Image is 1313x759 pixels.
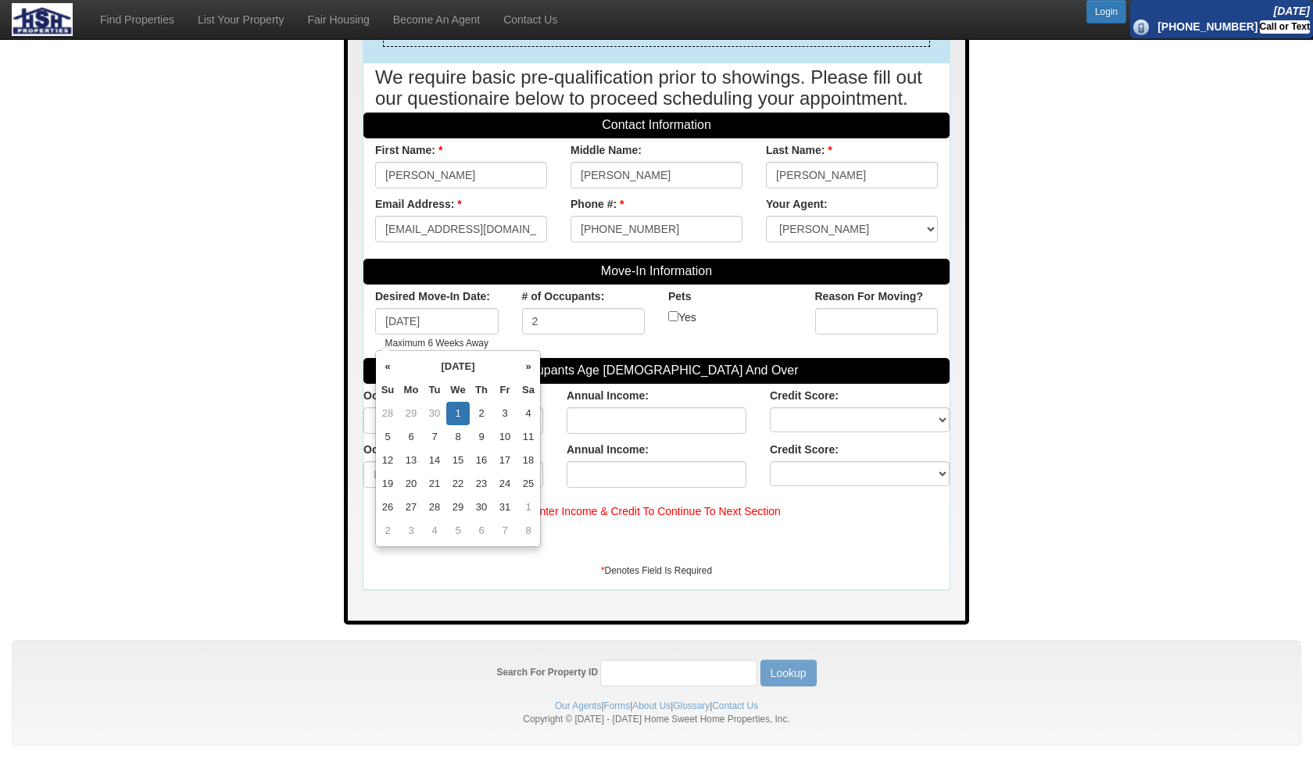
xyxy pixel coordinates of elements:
[446,519,470,542] td: 5
[1133,20,1149,35] img: phone_icon.png
[517,519,540,542] td: 8
[363,113,950,138] div: Contact Information
[1274,5,1310,17] i: [DATE]
[470,519,493,542] td: 6
[399,519,423,542] td: 3
[399,449,423,472] td: 13
[603,700,630,711] a: Forms
[423,378,446,402] th: Tu
[493,496,517,519] td: 31
[375,142,442,158] label: First Name:
[376,519,399,542] td: 2
[375,196,462,212] label: Email Address:
[399,402,423,425] td: 29
[567,442,649,457] label: Annual Income:
[493,472,517,496] td: 24
[446,449,470,472] td: 15
[375,288,490,304] label: Desired Move-In Date:
[375,503,938,519] div: Enter Income & Credit To Continue To Next Section
[493,449,517,472] td: 17
[363,358,950,384] div: Occupants Age [DEMOGRAPHIC_DATA] And Over
[363,442,530,457] label: Occupant / Co-Signer Name:
[668,288,692,304] label: Pets
[1260,20,1310,34] div: Call or Text
[399,496,423,519] td: 27
[31,700,1282,713] div: | | | |
[399,472,423,496] td: 20
[375,67,938,109] h3: We require basic pre-qualification prior to showings. Please fill out our questionaire below to p...
[399,378,423,402] th: Mo
[815,288,923,304] label: Reason For Moving?
[1157,20,1258,33] b: [PHONE_NUMBER]
[766,142,832,158] label: Last Name:
[522,288,605,304] label: # of Occupants:
[399,425,423,449] td: 6
[470,402,493,425] td: 2
[766,196,828,212] label: Your Agent:
[712,700,758,711] a: Contact Us
[423,519,446,542] td: 4
[399,355,517,378] th: [DATE]
[517,378,540,402] th: Sa
[423,425,446,449] td: 7
[493,378,517,402] th: Fr
[601,565,712,576] small: Denotes Field Is Required
[385,338,488,349] small: Maximum 6 Weeks Away
[555,700,602,711] a: Our Agents
[470,378,493,402] th: Th
[668,308,792,325] div: Yes
[446,378,470,402] th: We
[376,449,399,472] td: 12
[493,519,517,542] td: 7
[632,700,671,711] a: About Us
[517,402,540,425] td: 4
[571,196,624,212] label: Phone #:
[493,425,517,449] td: 10
[770,388,839,403] label: Credit Score:
[673,700,710,711] a: Glossary
[363,259,950,285] div: Move-In Information
[517,496,540,519] td: 1
[376,355,399,378] th: «
[31,660,1282,726] center: Copyright © [DATE] - [DATE] Home Sweet Home Properties, Inc.
[446,472,470,496] td: 22
[496,666,598,679] label: Search For Property ID
[567,388,649,403] label: Annual Income:
[423,472,446,496] td: 21
[517,472,540,496] td: 25
[376,402,399,425] td: 28
[470,449,493,472] td: 16
[571,142,642,158] label: Middle Name:
[517,449,540,472] td: 18
[493,402,517,425] td: 3
[470,425,493,449] td: 9
[423,496,446,519] td: 28
[376,496,399,519] td: 26
[363,461,543,488] input: If Applicable
[470,472,493,496] td: 23
[423,402,446,425] td: 30
[376,425,399,449] td: 5
[760,660,817,686] button: Lookup
[446,402,470,425] td: 1
[376,378,399,402] th: Su
[363,388,469,403] label: Occupant Name:
[770,442,839,457] label: Credit Score:
[423,449,446,472] td: 14
[446,425,470,449] td: 8
[517,425,540,449] td: 11
[376,472,399,496] td: 19
[470,496,493,519] td: 30
[517,355,540,378] th: »
[446,496,470,519] td: 29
